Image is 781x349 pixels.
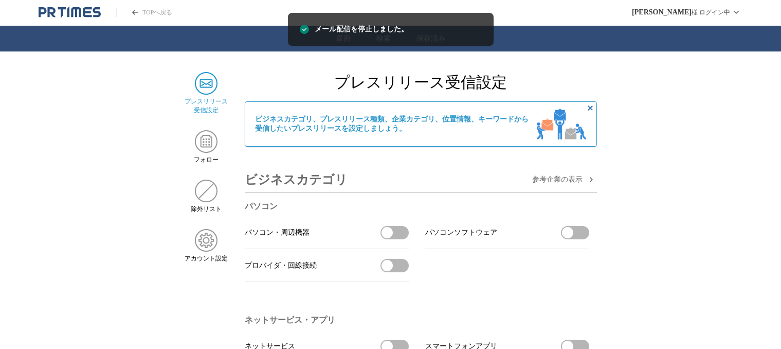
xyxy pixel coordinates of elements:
span: プレスリリース 受信設定 [185,97,228,115]
img: アカウント設定 [195,229,217,252]
span: パソコン・周辺機器 [245,228,310,237]
span: プロバイダ・回線接続 [245,261,317,270]
a: アカウント設定アカウント設定 [185,229,228,263]
button: 非表示にする [584,102,596,114]
h3: パソコン [245,201,589,212]
a: PR TIMESのトップページはこちら [39,6,101,19]
span: [PERSON_NAME] [632,8,692,16]
h3: ビジネスカテゴリ [245,167,348,192]
img: プレスリリース 受信設定 [195,72,217,95]
span: フォロー [194,155,219,164]
a: フォローフォロー [185,130,228,164]
span: メール配信を停止しました。 [315,24,408,35]
h2: プレスリリース受信設定 [245,72,597,93]
span: アカウント設定 [185,254,228,263]
img: 除外リスト [195,180,217,202]
a: プレスリリース 受信設定プレスリリース 受信設定 [185,72,228,115]
span: 除外リスト [191,205,222,214]
span: パソコンソフトウェア [425,228,497,237]
span: ビジネスカテゴリ、プレスリリース種類、企業カテゴリ、位置情報、キーワードから 受信したいプレスリリースを設定しましょう。 [255,115,529,133]
a: 除外リスト除外リスト [185,180,228,214]
img: フォロー [195,130,217,153]
button: 参考企業の表示 [532,173,597,186]
h3: ネットサービス・アプリ [245,315,589,326]
a: PR TIMESのトップページはこちら [116,8,172,17]
span: 参考企業の 表示 [532,175,583,184]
